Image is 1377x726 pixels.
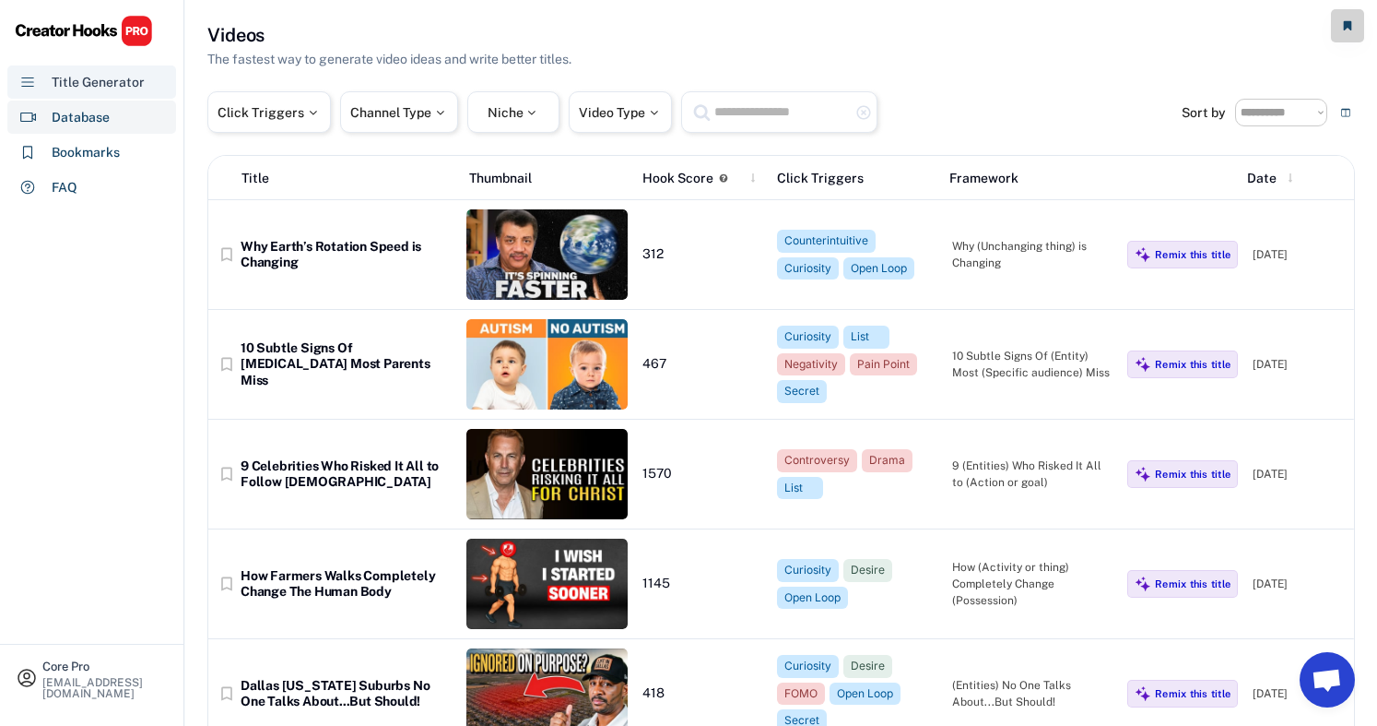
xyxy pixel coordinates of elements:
[777,169,935,188] div: Click Triggers
[837,686,893,702] div: Open Loop
[42,661,168,672] div: Core Pro
[642,169,713,188] div: Hook Score
[784,384,819,399] div: Secret
[851,329,882,345] div: List
[207,50,571,69] div: The fastest way to generate video ideas and write better titles.
[1182,106,1226,119] div: Sort by
[52,108,110,127] div: Database
[851,563,885,578] div: Desire
[1155,358,1230,371] div: Remix this title
[466,319,627,410] img: thumbnail%20%2872%29.jpg
[218,465,236,483] button: bookmark_border
[952,677,1112,710] div: (Entities) No One Talks About...But Should!
[784,481,816,496] div: List
[952,458,1112,491] div: 9 (Entities) Who Risked It All to (Action or goal)
[784,590,841,606] div: Open Loop
[642,685,762,702] div: 418
[1135,685,1151,702] img: MagicMajor%20%28Purple%29.svg
[857,357,910,373] div: Pain Point
[350,106,448,119] div: Channel Type
[784,329,831,345] div: Curiosity
[1247,169,1277,188] div: Date
[52,143,120,162] div: Bookmarks
[1253,356,1345,373] div: [DATE]
[488,106,540,119] div: Niche
[218,245,236,264] button: bookmark_border
[869,453,905,469] div: Drama
[1253,685,1345,702] div: [DATE]
[241,678,452,710] div: Dallas [US_STATE] Suburbs No One Talks About...But Should!
[784,357,838,373] div: Negativity
[241,239,452,271] div: Why Earth’s Rotation Speed is Changing
[1253,246,1345,263] div: [DATE]
[642,356,762,373] div: 467
[52,178,77,197] div: FAQ
[1135,356,1151,373] img: MagicMajor%20%28Purple%29.svg
[241,458,452,491] div: 9 Celebrities Who Risked It All to Follow [DEMOGRAPHIC_DATA]
[642,576,762,592] div: 1145
[579,106,662,119] div: Video Type
[1155,687,1230,700] div: Remix this title
[466,429,627,519] img: thumbnail%20%2869%29.jpg
[218,684,236,703] button: bookmark_border
[952,238,1112,271] div: Why (Unchanging thing) is Changing
[855,104,872,121] button: highlight_remove
[1135,466,1151,482] img: MagicMajor%20%28Purple%29.svg
[642,246,762,263] div: 312
[1300,652,1355,708] a: Відкритий чат
[851,261,907,277] div: Open Loop
[466,209,627,300] img: thumbnail%20%2862%29.jpg
[1253,466,1345,482] div: [DATE]
[1135,246,1151,263] img: MagicMajor%20%28Purple%29.svg
[1155,248,1230,261] div: Remix this title
[469,169,627,188] div: Thumbnail
[466,539,627,629] img: thumbnail%20%2873%29.jpg
[1155,468,1230,481] div: Remix this title
[218,355,236,374] button: bookmark_border
[784,659,831,674] div: Curiosity
[642,466,762,482] div: 1570
[241,568,452,601] div: How Farmers Walks Completely Change The Human Body
[1253,576,1345,592] div: [DATE]
[952,559,1112,609] div: How (Activity or thing) Completely Change (Possession)
[784,261,831,277] div: Curiosity
[851,659,885,674] div: Desire
[952,348,1112,381] div: 10 Subtle Signs Of (Entity) Most (Specific audience) Miss
[784,563,831,578] div: Curiosity
[15,15,153,47] img: CHPRO%20Logo.svg
[241,340,452,389] div: 10 Subtle Signs Of [MEDICAL_DATA] Most Parents Miss
[784,686,818,702] div: FOMO
[1155,577,1230,590] div: Remix this title
[241,169,269,188] div: Title
[218,106,321,119] div: Click Triggers
[1135,576,1151,592] img: MagicMajor%20%28Purple%29.svg
[784,233,868,249] div: Counterintuitive
[218,575,236,593] button: bookmark_border
[42,677,168,699] div: [EMAIL_ADDRESS][DOMAIN_NAME]
[949,169,1107,188] div: Framework
[784,453,850,469] div: Controversy
[207,22,265,48] h3: Videos
[52,73,145,92] div: Title Generator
